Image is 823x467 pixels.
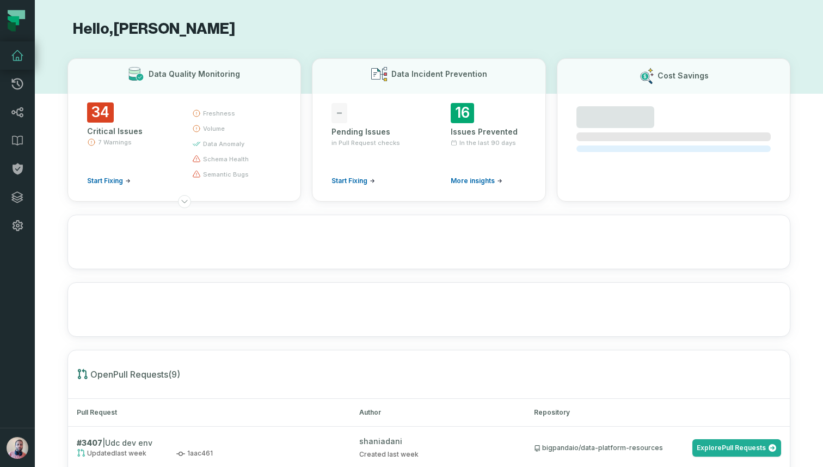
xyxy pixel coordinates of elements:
span: schema health [203,155,249,163]
span: in Pull Request checks [331,138,400,147]
h3: Data Incident Prevention [391,69,487,80]
button: Data Incident Prevention-Pending Issuesin Pull Request checksStart Fixing16Issues PreventedIn the... [312,58,545,202]
span: 16 [451,103,474,123]
span: freshness [203,109,235,118]
h3: Data Quality Monitoring [149,69,240,80]
button: Data Quality Monitoring34Critical Issues7 WarningsStart Fixingfreshnessvolumedata anomalyschema h... [67,58,301,202]
h3: Cost Savings [658,70,709,81]
span: Start Fixing [331,177,367,185]
button: Cost Savings [557,58,790,202]
h2: | Udc dev env [77,437,342,448]
div: Critical Issues [87,126,173,137]
div: Issues Prevented [451,126,526,137]
span: volume [203,124,225,133]
span: 1aac461 [176,448,213,458]
div: Pending Issues [331,126,407,137]
span: Updated [77,448,146,458]
a: ExplorePull Requests [692,439,781,457]
span: 34 [87,102,114,123]
a: Start Fixing [87,177,131,185]
span: 7 Warnings [98,138,132,147]
img: avatar of Idan Shabi [7,437,28,459]
th: Pull Request [68,399,351,427]
span: More insights [451,177,495,185]
span: data anomaly [203,140,244,148]
span: - [331,103,347,123]
relative-time: Oct 8, 2025, 5:31 AM GMT+3 [115,449,146,457]
th: Repository [525,399,790,427]
a: More insights [451,177,502,185]
h1: Hello, [PERSON_NAME] [67,20,790,39]
div: bigpandaio/data-platform-resources [534,444,663,452]
h1: Open Pull Requests ( 9 ) [77,368,799,381]
div: shaniadani [359,435,517,447]
strong: # 3407 [77,438,102,447]
th: Author [351,399,525,427]
relative-time: Oct 8, 2025, 5:13 AM GMT+3 [388,450,419,458]
span: Start Fixing [87,177,123,185]
span: semantic bugs [203,170,249,179]
span: In the last 90 days [459,138,516,147]
a: Start Fixing [331,177,375,185]
span: Created [359,450,419,458]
